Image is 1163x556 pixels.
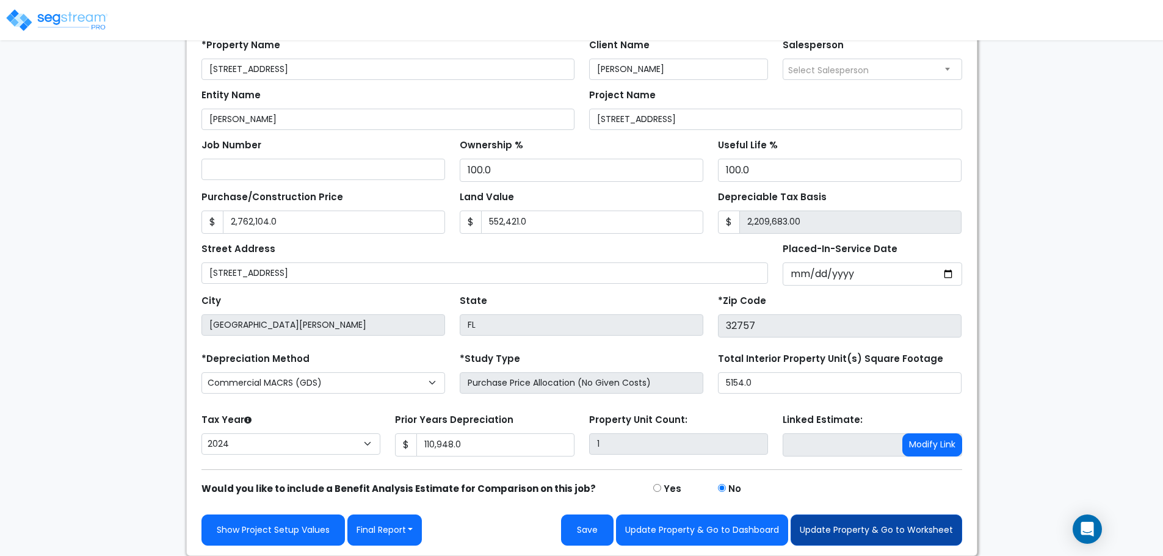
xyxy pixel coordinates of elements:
[201,139,261,153] label: Job Number
[201,38,280,52] label: *Property Name
[718,159,962,182] input: Depreciation
[460,159,703,182] input: Ownership
[201,514,345,546] a: Show Project Setup Values
[791,514,962,546] button: Update Property & Go to Worksheet
[201,190,343,204] label: Purchase/Construction Price
[718,352,943,366] label: Total Interior Property Unit(s) Square Footage
[589,88,656,103] label: Project Name
[395,413,513,427] label: Prior Years Depreciation
[201,109,574,130] input: Entity Name
[589,413,687,427] label: Property Unit Count:
[718,190,827,204] label: Depreciable Tax Basis
[728,482,741,496] label: No
[460,139,523,153] label: Ownership %
[460,352,520,366] label: *Study Type
[201,352,310,366] label: *Depreciation Method
[201,294,221,308] label: City
[589,433,769,455] input: Building Count
[788,64,869,76] span: Select Salesperson
[416,433,574,457] input: 0.00
[201,88,261,103] label: Entity Name
[718,294,766,308] label: *Zip Code
[460,211,482,234] span: $
[5,8,109,32] img: logo_pro_r.png
[616,514,788,546] button: Update Property & Go to Dashboard
[1073,514,1102,544] div: Open Intercom Messenger
[783,242,897,256] label: Placed-In-Service Date
[201,482,596,495] strong: Would you like to include a Benefit Analysis Estimate for Comparison on this job?
[201,413,252,427] label: Tax Year
[201,59,574,80] input: Property Name
[589,38,650,52] label: Client Name
[718,211,740,234] span: $
[718,372,962,394] input: total square foot
[395,433,417,457] span: $
[664,482,681,496] label: Yes
[201,262,769,284] input: Street Address
[718,139,778,153] label: Useful Life %
[460,294,487,308] label: State
[902,433,962,457] button: Modify Link
[481,211,703,234] input: Land Value
[589,59,769,80] input: Client Name
[718,314,962,338] input: Zip Code
[223,211,445,234] input: Purchase or Construction Price
[201,242,275,256] label: Street Address
[783,38,844,52] label: Salesperson
[739,211,962,234] input: 0.00
[347,514,422,546] button: Final Report
[589,109,962,130] input: Project Name
[561,514,614,546] button: Save
[201,211,223,234] span: $
[460,190,514,204] label: Land Value
[783,413,863,427] label: Linked Estimate:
